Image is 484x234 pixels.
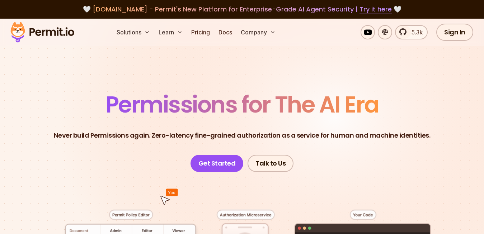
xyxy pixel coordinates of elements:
a: Get Started [191,155,244,172]
a: Pricing [188,25,213,39]
a: 5.3k [395,25,428,39]
span: 5.3k [407,28,423,37]
p: Never build Permissions again. Zero-latency fine-grained authorization as a service for human and... [54,130,431,140]
div: 🤍 🤍 [17,4,467,14]
button: Solutions [114,25,153,39]
span: [DOMAIN_NAME] - Permit's New Platform for Enterprise-Grade AI Agent Security | [93,5,392,14]
a: Talk to Us [248,155,293,172]
button: Learn [156,25,185,39]
button: Company [238,25,278,39]
a: Sign In [436,24,473,41]
a: Docs [216,25,235,39]
span: Permissions for The AI Era [105,89,379,120]
img: Permit logo [7,20,77,44]
a: Try it here [360,5,392,14]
